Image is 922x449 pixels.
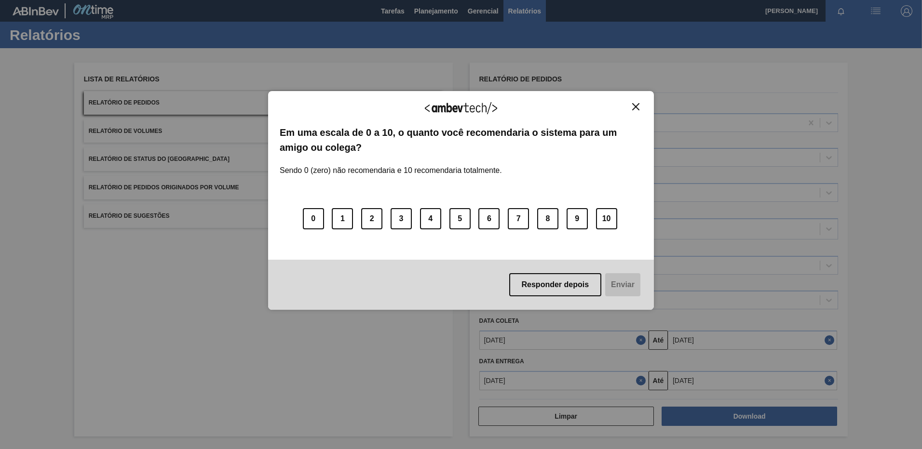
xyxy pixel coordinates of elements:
button: 6 [478,208,500,229]
button: 7 [508,208,529,229]
label: Em uma escala de 0 a 10, o quanto você recomendaria o sistema para um amigo ou colega? [280,125,642,155]
button: 8 [537,208,558,229]
button: 5 [449,208,471,229]
button: 4 [420,208,441,229]
label: Sendo 0 (zero) não recomendaria e 10 recomendaria totalmente. [280,155,502,175]
button: 0 [303,208,324,229]
button: 9 [567,208,588,229]
img: Close [632,103,639,110]
button: 10 [596,208,617,229]
button: 2 [361,208,382,229]
button: Responder depois [509,273,602,296]
button: Close [629,103,642,111]
button: 3 [391,208,412,229]
button: 1 [332,208,353,229]
img: Logo Ambevtech [425,102,497,114]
